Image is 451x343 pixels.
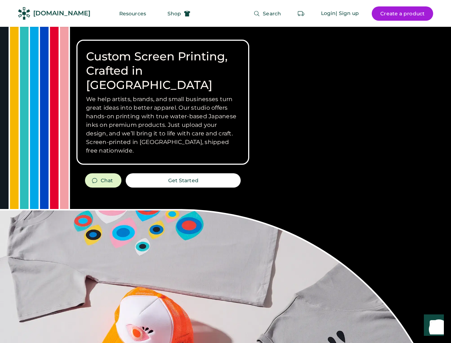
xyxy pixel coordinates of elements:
button: Resources [111,6,155,21]
div: Login [321,10,336,17]
span: Shop [167,11,181,16]
button: Get Started [126,173,241,188]
button: Retrieve an order [294,6,308,21]
button: Create a product [372,6,433,21]
button: Chat [85,173,121,188]
div: [DOMAIN_NAME] [33,9,90,18]
button: Search [245,6,290,21]
h1: Custom Screen Printing, Crafted in [GEOGRAPHIC_DATA] [86,49,240,92]
h3: We help artists, brands, and small businesses turn great ideas into better apparel. Our studio of... [86,95,240,155]
button: Shop [159,6,199,21]
div: | Sign up [336,10,359,17]
iframe: Front Chat [417,311,448,342]
img: Rendered Logo - Screens [18,7,30,20]
span: Search [263,11,281,16]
